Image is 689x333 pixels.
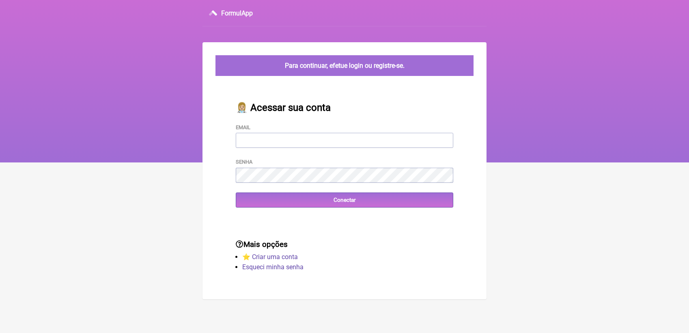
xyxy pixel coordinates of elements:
[215,55,474,76] div: Para continuar, efetue login ou registre-se.
[236,192,453,208] input: Conectar
[242,263,304,271] a: Esqueci minha senha
[236,159,252,165] label: Senha
[236,102,453,113] h2: 👩🏼‍⚕️ Acessar sua conta
[236,240,453,249] h3: Mais opções
[221,9,253,17] h3: FormulApp
[236,124,250,130] label: Email
[242,253,298,261] a: ⭐️ Criar uma conta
